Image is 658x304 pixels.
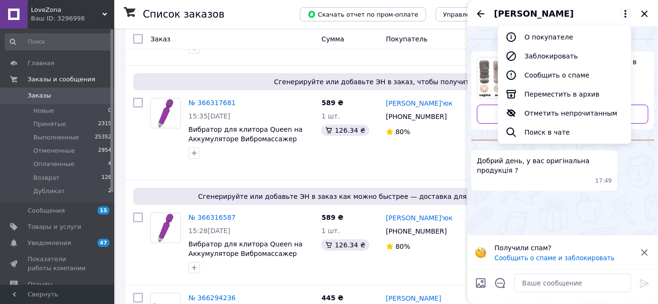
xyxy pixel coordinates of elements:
button: Управление статусами [436,7,526,21]
img: Фото товару [158,213,174,243]
span: 2954 [98,147,111,155]
span: Уведомления [28,239,71,247]
span: Сообщения [28,206,65,215]
button: [PERSON_NAME] [494,8,631,20]
button: Закрыть [639,8,650,20]
div: 126.34 ₴ [321,125,369,136]
span: Выполненные [33,133,79,142]
span: 2315 [98,120,111,128]
span: 589 ₴ [321,214,343,221]
span: 0 [108,107,111,115]
span: 2 [108,187,111,196]
span: Новые [33,107,54,115]
span: 17:49 12.10.2025 [596,177,612,185]
p: Получили спам? [495,243,633,253]
div: Ваш ID: 3296998 [31,14,114,23]
a: [PERSON_NAME]'юк [386,98,453,108]
span: Показатели работы компании [28,255,88,272]
span: Возврат [33,174,60,182]
span: Заказы [28,91,51,100]
div: 126.34 ₴ [321,239,369,251]
span: 15:28[DATE] [189,227,230,235]
h1: Список заказов [143,9,225,20]
a: [PERSON_NAME] [386,294,441,303]
span: 25352 [95,133,111,142]
span: Оплаченные [33,160,74,168]
span: Покупатель [386,35,428,43]
span: 80% [396,128,410,136]
span: 47 [98,239,110,247]
span: Главная [28,59,54,68]
a: № 366317681 [189,99,236,107]
span: Заказы и сообщения [28,75,95,84]
span: Дубликат [33,187,65,196]
a: Оформить [477,105,648,124]
span: 128 [101,174,111,182]
input: Поиск [5,33,112,50]
span: Сгенерируйте или добавьте ЭН в заказ, чтобы получить оплату [137,77,637,87]
span: 15:35[DATE] [189,112,230,120]
button: Переместить в архив [498,85,631,104]
span: 1 шт. [321,227,340,235]
span: Отмененные [33,147,75,155]
img: 2836118491_w640_h640_masturbator-muzhskoj-snail.jpg [478,58,518,98]
span: 1 шт. [321,112,340,120]
a: Вибратор для клитора Queen на Аккумуляторе Вибромассажер женский [189,240,303,267]
span: Добрий день, у вас оригінальна продукція ? [477,156,612,175]
img: Фото товару [158,98,174,128]
span: [PERSON_NAME] [494,8,574,20]
span: Управление статусами [443,11,518,18]
img: :face_with_monocle: [475,247,487,258]
span: Товары и услуги [28,223,81,231]
span: 589 ₴ [321,99,343,107]
span: Сумма [321,35,344,43]
span: Сгенерируйте или добавьте ЭН в заказ как можно быстрее — доставка для покупателя будет бесплатной [137,192,637,201]
div: [PHONE_NUMBER] [384,110,449,123]
span: 445 ₴ [321,294,343,302]
button: Назад [475,8,487,20]
a: № 366294236 [189,294,236,302]
a: Посмотреть товар [477,57,648,99]
a: № 366316587 [189,214,236,221]
span: 4 [108,160,111,168]
span: Заказ [150,35,170,43]
span: 80% [396,243,410,250]
span: LoveZona [31,6,102,14]
a: Фото товару [150,213,181,243]
span: Отзывы [28,280,53,289]
button: Сообщить о спаме и заблокировать [495,255,615,262]
div: [PHONE_NUMBER] [384,225,449,238]
button: О покупателе [498,28,631,47]
span: Скачать отчет по пром-оплате [308,10,419,19]
button: Заблокировать [498,47,631,66]
a: Вибратор для клитора Queen на Аккумуляторе Вибромассажер женский [189,126,303,152]
a: Фото товару [150,98,181,128]
button: Открыть шаблоны ответов [494,277,507,289]
button: Скачать отчет по пром-оплате [300,7,426,21]
span: 15 [98,206,110,215]
button: Сообщить о спаме [498,66,631,85]
button: Отметить непрочитанным [498,104,631,123]
span: Принятые [33,120,66,128]
button: Поиск в чате [498,123,631,142]
a: [PERSON_NAME]'юк [386,213,453,223]
div: 12.10.2025 [471,34,654,44]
